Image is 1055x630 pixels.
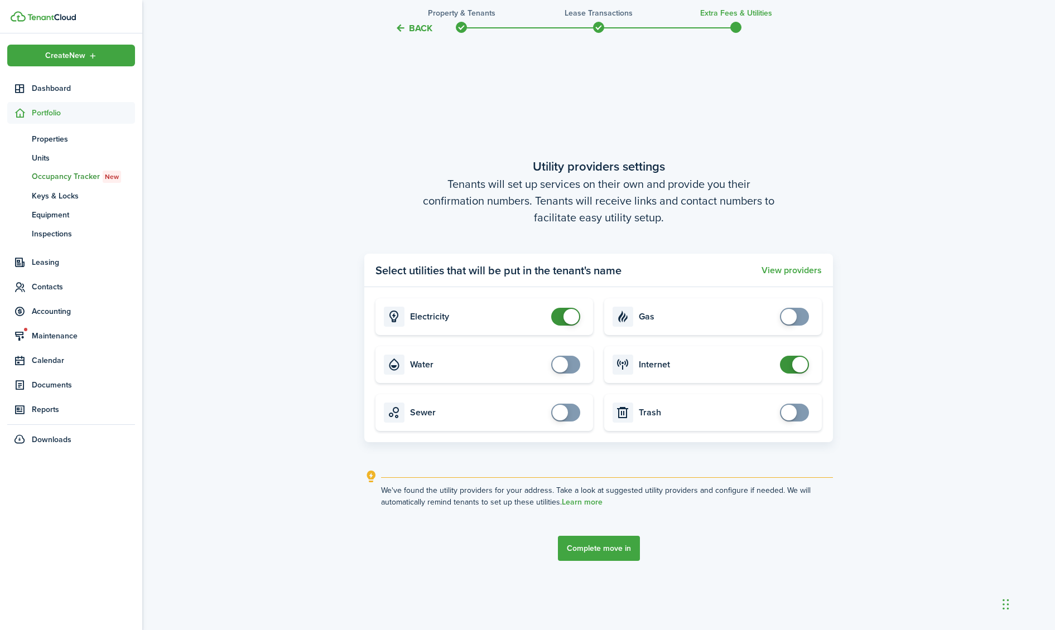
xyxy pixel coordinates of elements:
[364,157,833,176] wizard-step-header-title: Utility providers settings
[7,148,135,167] a: Units
[428,7,495,19] h3: Property & Tenants
[32,256,135,268] span: Leasing
[32,228,135,240] span: Inspections
[375,262,622,279] panel-main-title: Select utilities that will be put in the tenant's name
[381,484,833,508] explanation-description: We've found the utility providers for your address. Take a look at suggested utility providers an...
[32,306,135,317] span: Accounting
[7,224,135,243] a: Inspections
[7,77,135,99] a: Dashboard
[565,7,633,19] h3: Lease Transactions
[32,330,135,342] span: Maintenance
[32,404,135,415] span: Reports
[639,360,774,370] card-title: Internet
[32,355,135,366] span: Calendar
[7,186,135,205] a: Keys & Locks
[27,14,76,21] img: TenantCloud
[395,22,432,34] button: Back
[558,536,640,561] button: Complete move in
[410,312,546,322] card-title: Electricity
[410,360,546,370] card-title: Water
[7,205,135,224] a: Equipment
[7,399,135,420] a: Reports
[32,107,135,119] span: Portfolio
[32,171,135,183] span: Occupancy Tracker
[32,190,135,202] span: Keys & Locks
[32,83,135,94] span: Dashboard
[999,576,1055,630] iframe: Chat Widget
[639,408,774,418] card-title: Trash
[562,498,603,507] a: Learn more
[32,152,135,164] span: Units
[762,265,822,275] button: View providers
[7,167,135,186] a: Occupancy TrackerNew
[1003,588,1009,621] div: Drag
[7,129,135,148] a: Properties
[45,52,85,60] span: Create New
[364,470,378,483] i: outline
[32,434,71,445] span: Downloads
[32,133,135,145] span: Properties
[105,172,119,182] span: New
[364,176,833,226] wizard-step-header-description: Tenants will set up services on their own and provide you their confirmation numbers. Tenants wil...
[700,7,772,19] h3: Extra fees & Utilities
[32,379,135,391] span: Documents
[639,312,774,322] card-title: Gas
[32,209,135,221] span: Equipment
[32,281,135,293] span: Contacts
[410,408,546,418] card-title: Sewer
[7,45,135,66] button: Open menu
[11,11,26,22] img: TenantCloud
